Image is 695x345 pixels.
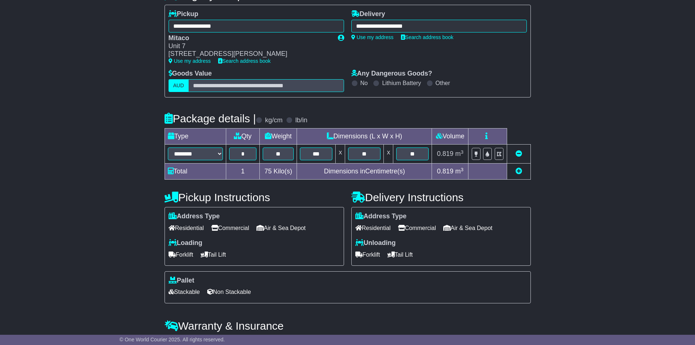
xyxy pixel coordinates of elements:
[461,167,464,172] sup: 3
[455,168,464,175] span: m
[165,320,531,332] h4: Warranty & Insurance
[169,34,331,42] div: Mitaco
[256,222,306,234] span: Air & Sea Depot
[226,129,259,145] td: Qty
[401,34,453,40] a: Search address book
[169,212,220,221] label: Address Type
[169,222,204,234] span: Residential
[355,212,407,221] label: Address Type
[297,129,432,145] td: Dimensions (L x W x H)
[398,222,436,234] span: Commercial
[218,58,271,64] a: Search address book
[207,286,251,298] span: Non Stackable
[169,79,189,92] label: AUD
[260,164,297,180] td: Kilo(s)
[120,337,225,342] span: © One World Courier 2025. All rights reserved.
[437,168,453,175] span: 0.819
[351,70,432,78] label: Any Dangerous Goods?
[169,249,193,260] span: Forklift
[355,239,396,247] label: Unloading
[455,150,464,157] span: m
[516,150,522,157] a: Remove this item
[201,249,226,260] span: Tail Lift
[384,145,393,164] td: x
[169,277,194,285] label: Pallet
[260,129,297,145] td: Weight
[355,222,391,234] span: Residential
[169,50,331,58] div: [STREET_ADDRESS][PERSON_NAME]
[165,129,226,145] td: Type
[169,42,331,50] div: Unit 7
[169,58,211,64] a: Use my address
[169,70,212,78] label: Goods Value
[211,222,249,234] span: Commercial
[351,10,385,18] label: Delivery
[295,116,307,124] label: lb/in
[165,164,226,180] td: Total
[436,80,450,87] label: Other
[360,80,368,87] label: No
[336,145,345,164] td: x
[387,249,413,260] span: Tail Lift
[432,129,468,145] td: Volume
[226,164,259,180] td: 1
[437,150,453,157] span: 0.819
[382,80,421,87] label: Lithium Battery
[351,191,531,203] h4: Delivery Instructions
[516,168,522,175] a: Add new item
[169,239,202,247] label: Loading
[165,112,256,124] h4: Package details |
[265,168,272,175] span: 75
[355,249,380,260] span: Forklift
[169,286,200,298] span: Stackable
[461,149,464,155] sup: 3
[265,116,282,124] label: kg/cm
[297,164,432,180] td: Dimensions in Centimetre(s)
[165,191,344,203] h4: Pickup Instructions
[443,222,493,234] span: Air & Sea Depot
[351,34,394,40] a: Use my address
[169,10,198,18] label: Pickup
